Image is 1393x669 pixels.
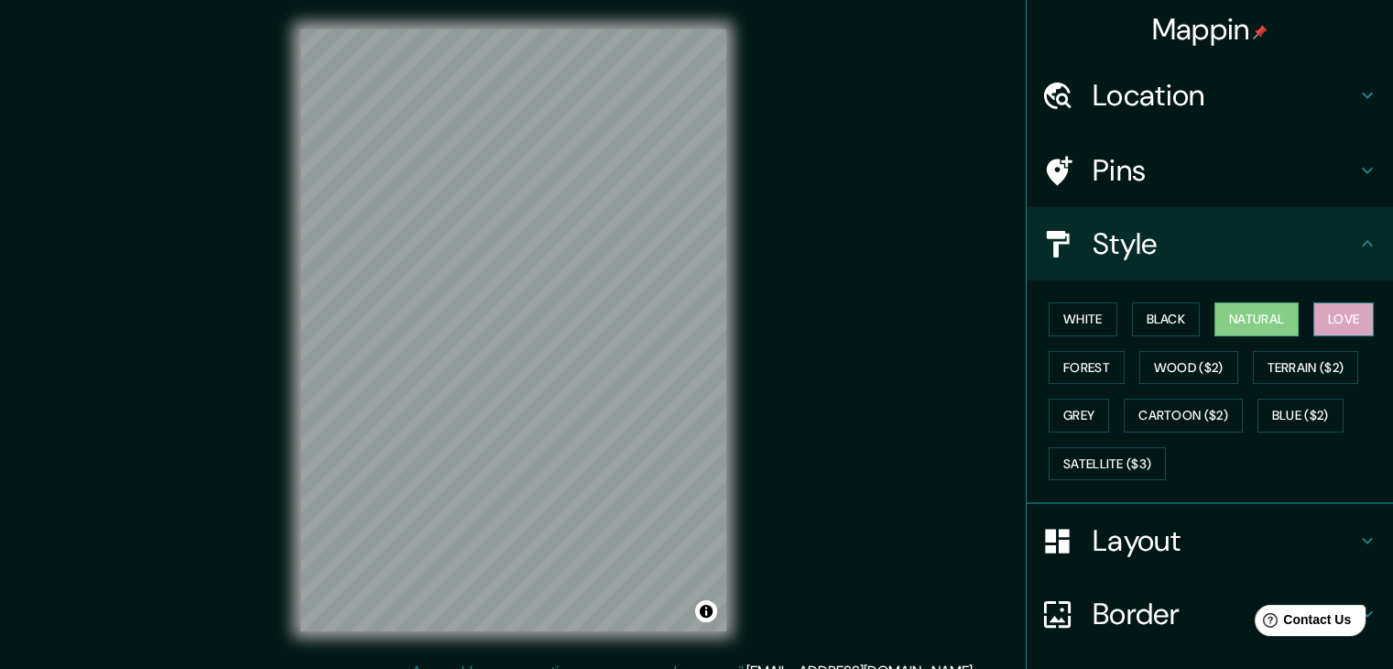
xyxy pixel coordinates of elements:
button: Natural [1214,302,1299,336]
button: White [1049,302,1117,336]
h4: Border [1093,596,1356,632]
canvas: Map [300,29,726,631]
div: Border [1027,577,1393,651]
button: Satellite ($3) [1049,447,1166,481]
h4: Layout [1093,522,1356,559]
h4: Pins [1093,152,1356,189]
button: Grey [1049,399,1109,433]
h4: Location [1093,77,1356,114]
div: Layout [1027,504,1393,577]
div: Style [1027,207,1393,280]
button: Cartoon ($2) [1124,399,1243,433]
h4: Mappin [1152,11,1268,48]
iframe: Help widget launcher [1230,598,1373,649]
h4: Style [1093,225,1356,262]
div: Pins [1027,134,1393,207]
img: pin-icon.png [1253,25,1268,39]
div: Location [1027,59,1393,132]
button: Wood ($2) [1139,351,1238,385]
button: Toggle attribution [695,600,717,622]
button: Blue ($2) [1257,399,1344,433]
button: Love [1313,302,1374,336]
button: Forest [1049,351,1125,385]
button: Black [1132,302,1201,336]
button: Terrain ($2) [1253,351,1359,385]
